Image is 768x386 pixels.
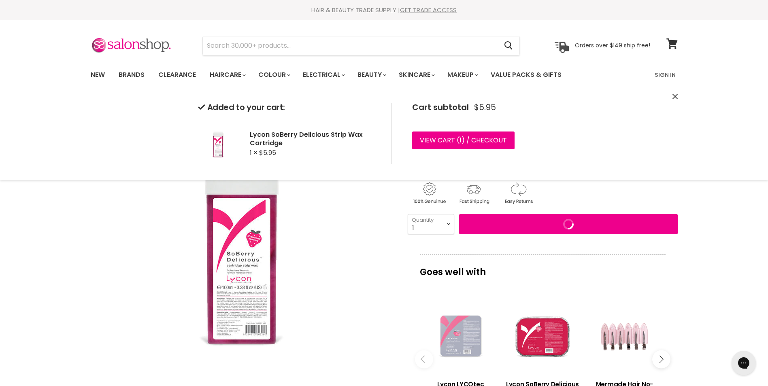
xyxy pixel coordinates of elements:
[198,103,379,112] h2: Added to your cart:
[408,181,451,206] img: genuine.gif
[198,123,238,164] img: Lycon SoBerry Delicious Strip Wax Cartridge
[672,93,678,101] button: Close
[408,214,454,234] select: Quantity
[252,66,295,83] a: Colour
[728,348,760,378] iframe: Gorgias live chat messenger
[400,6,457,14] a: GET TRADE ACCESS
[81,6,688,14] div: HAIR & BEAUTY TRADE SUPPLY |
[575,42,650,49] p: Orders over $149 ship free!
[250,148,257,157] span: 1 ×
[85,63,609,87] ul: Main menu
[412,102,469,113] span: Cart subtotal
[85,66,111,83] a: New
[81,63,688,87] nav: Main
[297,66,350,83] a: Electrical
[441,66,483,83] a: Makeup
[420,255,666,281] p: Goes well with
[202,36,520,55] form: Product
[204,66,251,83] a: Haircare
[203,36,498,55] input: Search
[412,131,515,149] a: View cart (1) / Checkout
[250,130,379,147] h2: Lycon SoBerry Delicious Strip Wax Cartridge
[452,181,495,206] img: shipping.gif
[650,66,681,83] a: Sign In
[460,136,462,145] span: 1
[113,66,151,83] a: Brands
[498,36,519,55] button: Search
[152,66,202,83] a: Clearance
[474,103,496,112] span: $5.95
[259,148,276,157] span: $5.95
[393,66,440,83] a: Skincare
[485,66,568,83] a: Value Packs & Gifts
[497,181,540,206] img: returns.gif
[351,66,391,83] a: Beauty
